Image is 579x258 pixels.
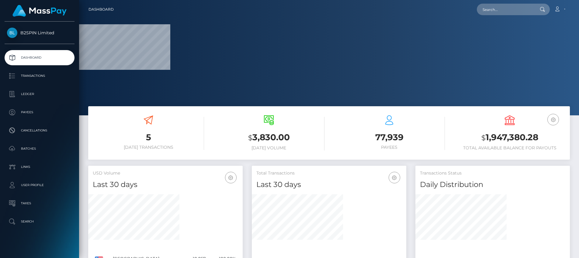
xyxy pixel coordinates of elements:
[5,50,75,65] a: Dashboard
[88,3,114,16] a: Dashboard
[256,170,402,176] h5: Total Transactions
[5,214,75,229] a: Search
[7,181,72,190] p: User Profile
[7,108,72,117] p: Payees
[93,179,238,190] h4: Last 30 days
[7,90,72,99] p: Ledger
[5,196,75,211] a: Taxes
[334,131,445,143] h3: 77,939
[248,134,252,142] small: $
[5,87,75,102] a: Ledger
[7,53,72,62] p: Dashboard
[5,30,75,36] span: B2SPIN Limited
[213,131,324,144] h3: 3,830.00
[7,144,72,153] p: Batches
[420,170,565,176] h5: Transactions Status
[5,159,75,175] a: Links
[7,126,72,135] p: Cancellations
[5,178,75,193] a: User Profile
[256,179,402,190] h4: Last 30 days
[213,145,324,151] h6: [DATE] Volume
[7,28,17,38] img: B2SPIN Limited
[477,4,534,15] input: Search...
[93,131,204,143] h3: 5
[7,71,72,80] p: Transactions
[5,141,75,156] a: Batches
[454,145,565,151] h6: Total Available Balance for Payouts
[5,123,75,138] a: Cancellations
[7,199,72,208] p: Taxes
[5,68,75,83] a: Transactions
[5,105,75,120] a: Payees
[454,131,565,144] h3: 1,947,380.28
[7,217,72,226] p: Search
[420,179,565,190] h4: Daily Distribution
[93,145,204,150] h6: [DATE] Transactions
[481,134,486,142] small: $
[334,145,445,150] h6: Payees
[93,170,238,176] h5: USD Volume
[12,5,67,17] img: MassPay Logo
[7,162,72,171] p: Links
